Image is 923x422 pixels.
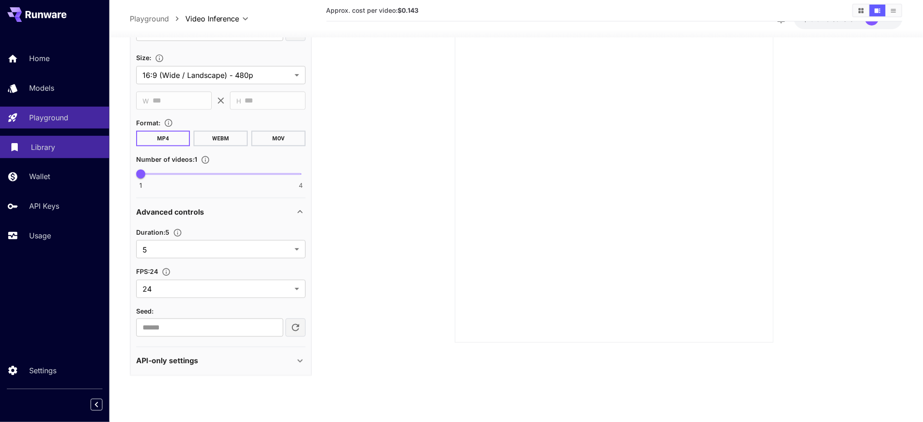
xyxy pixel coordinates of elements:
span: Format : [136,119,160,127]
span: Seed : [136,307,153,315]
span: FPS : 24 [136,268,158,275]
button: Adjust the dimensions of the generated image by specifying its width and height in pixels, or sel... [151,54,168,63]
button: Specify how many videos to generate in a single request. Each video generation will be charged se... [197,155,214,165]
p: Wallet [29,171,50,182]
span: 1 [139,181,142,190]
span: Size : [136,54,151,62]
span: 16:9 (Wide / Landscape) - 480p [143,70,291,81]
span: H [236,96,241,106]
p: Library [31,142,55,153]
span: Video Inference [185,13,240,24]
nav: breadcrumb [130,13,185,24]
p: Models [29,82,54,93]
span: credits left [826,15,858,23]
div: Collapse sidebar [97,396,109,413]
p: Advanced controls [136,206,204,217]
button: Collapse sidebar [91,399,102,411]
button: Show videos in list view [886,5,902,16]
div: Advanced controls [136,201,306,223]
button: Set the fps [158,268,174,277]
p: API-only settings [136,355,198,366]
span: 5 [143,244,291,255]
button: WEBM [194,131,248,146]
button: Set the number of duration [169,228,186,237]
span: W [143,96,149,106]
span: 24 [143,283,291,294]
span: $19.82 [803,15,826,23]
button: MOV [251,131,306,146]
span: Duration : 5 [136,228,169,236]
button: Choose the file format for the output video. [160,118,177,128]
p: Playground [29,112,68,123]
div: Show videos in grid viewShow videos in video viewShow videos in list view [852,4,903,17]
button: Show videos in grid view [853,5,869,16]
button: MP4 [136,131,190,146]
a: Playground [130,13,169,24]
p: Settings [29,365,56,376]
p: Home [29,53,50,64]
p: Usage [29,230,51,241]
button: Show videos in video view [870,5,886,16]
div: API-only settings [136,350,306,372]
span: 4 [299,181,303,190]
b: $0.143 [398,6,419,14]
span: Number of videos : 1 [136,155,197,163]
span: Approx. cost per video: [326,6,419,14]
p: API Keys [29,201,59,211]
